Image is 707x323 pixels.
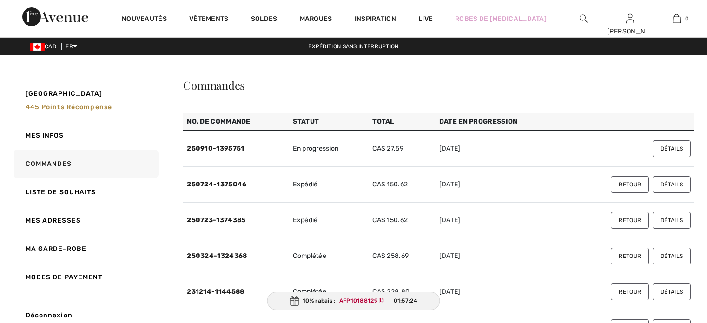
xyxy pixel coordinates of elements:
button: Retour [611,176,649,193]
td: Complétée [289,238,369,274]
button: Retour [611,212,649,229]
td: CA$ 27.59 [369,131,436,167]
span: 445 Points récompense [26,103,112,111]
span: FR [66,43,77,50]
td: Expédié [289,167,369,203]
a: Mes adresses [12,206,159,235]
a: Marques [300,15,332,25]
span: Inspiration [355,15,396,25]
td: En progression [289,131,369,167]
td: [DATE] [436,203,564,238]
img: Mon panier [673,13,681,24]
a: 250723-1374385 [187,216,245,224]
div: Commandes [183,79,694,91]
td: CA$ 228.80 [369,274,436,310]
a: Vêtements [189,15,229,25]
div: [PERSON_NAME] [607,26,653,36]
td: [DATE] [436,274,564,310]
td: CA$ 150.62 [369,203,436,238]
img: Canadian Dollar [30,43,45,51]
th: Date en progression [436,113,564,131]
th: No. de Commande [183,113,289,131]
th: Statut [289,113,369,131]
td: [DATE] [436,238,564,274]
td: CA$ 258.69 [369,238,436,274]
img: Mes infos [626,13,634,24]
a: Ma garde-robe [12,235,159,263]
span: 01:57:24 [394,297,417,305]
ins: AFP10188129 [339,297,377,304]
button: Détails [653,140,691,157]
img: recherche [580,13,588,24]
a: Soldes [251,15,278,25]
td: [DATE] [436,167,564,203]
img: 1ère Avenue [22,7,88,26]
a: Robes de [MEDICAL_DATA] [455,14,547,24]
a: Commandes [12,150,159,178]
a: 250324-1324368 [187,252,247,260]
span: [GEOGRAPHIC_DATA] [26,89,103,99]
td: Expédié [289,203,369,238]
span: CAD [30,43,60,50]
a: 250724-1375046 [187,180,246,188]
a: Liste de souhaits [12,178,159,206]
button: Détails [653,283,691,300]
a: Se connecter [626,14,634,23]
img: Gift.svg [290,296,299,306]
a: 250910-1395751 [187,145,244,152]
a: Mes infos [12,121,159,150]
a: 231214-1144588 [187,288,244,296]
a: 0 [654,13,699,24]
td: [DATE] [436,131,564,167]
td: CA$ 150.62 [369,167,436,203]
button: Détails [653,212,691,229]
span: 0 [685,14,689,23]
button: Détails [653,248,691,264]
a: Modes de payement [12,263,159,291]
a: Live [418,14,433,24]
button: Retour [611,248,649,264]
button: Détails [653,176,691,193]
button: Retour [611,283,649,300]
div: 10% rabais : [267,292,440,310]
th: Total [369,113,436,131]
td: Complétée [289,274,369,310]
a: Nouveautés [122,15,167,25]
